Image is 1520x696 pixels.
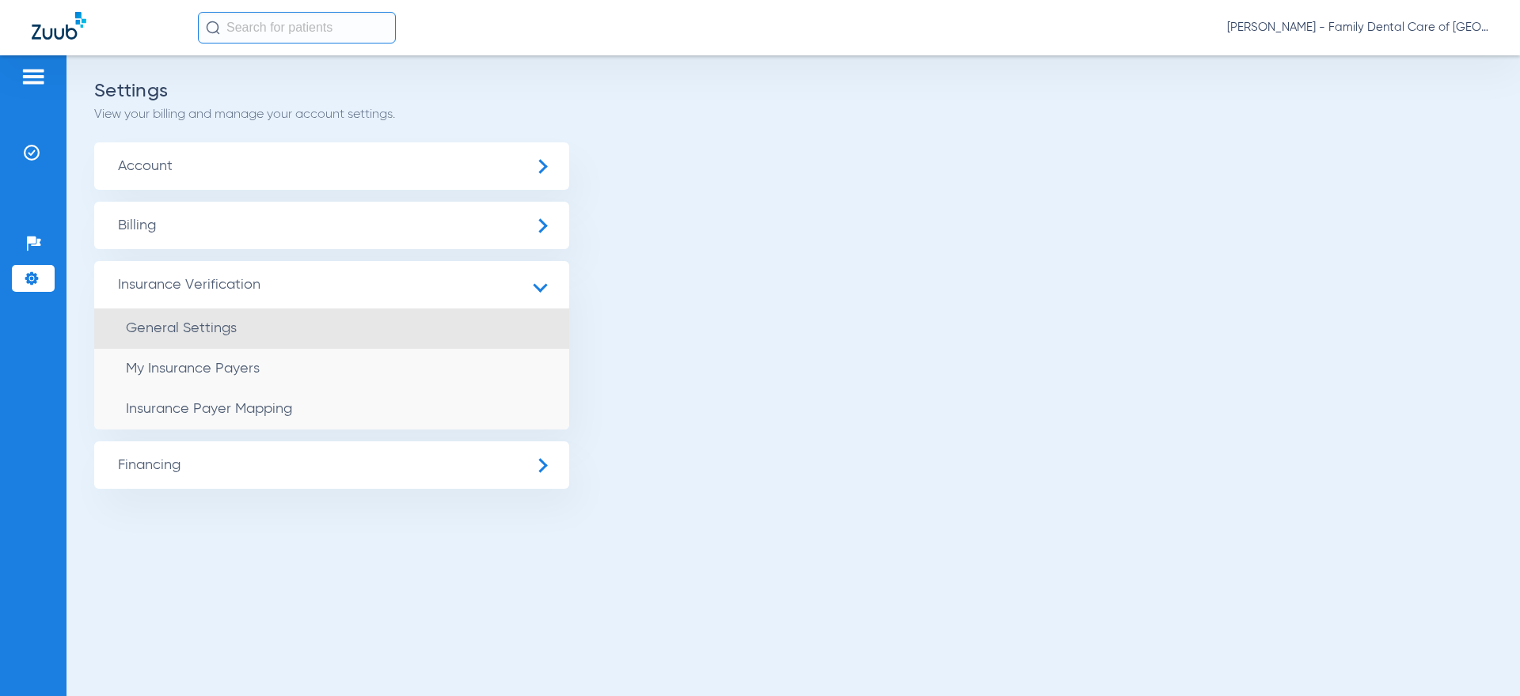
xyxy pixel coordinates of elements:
h2: Settings [94,83,1492,99]
span: Insurance Payer Mapping [126,402,292,416]
span: General Settings [126,321,237,335]
p: View your billing and manage your account settings. [94,107,1492,123]
img: hamburger-icon [21,67,46,86]
span: My Insurance Payers [126,361,260,376]
img: Zuub Logo [32,12,86,40]
input: Search for patients [198,12,396,43]
span: Insurance Verification [94,261,569,308]
span: Financing [94,441,569,489]
span: [PERSON_NAME] - Family Dental Care of [GEOGRAPHIC_DATA] [1227,20,1488,36]
img: Search Icon [206,21,220,35]
span: Billing [94,202,569,249]
span: Account [94,142,569,190]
